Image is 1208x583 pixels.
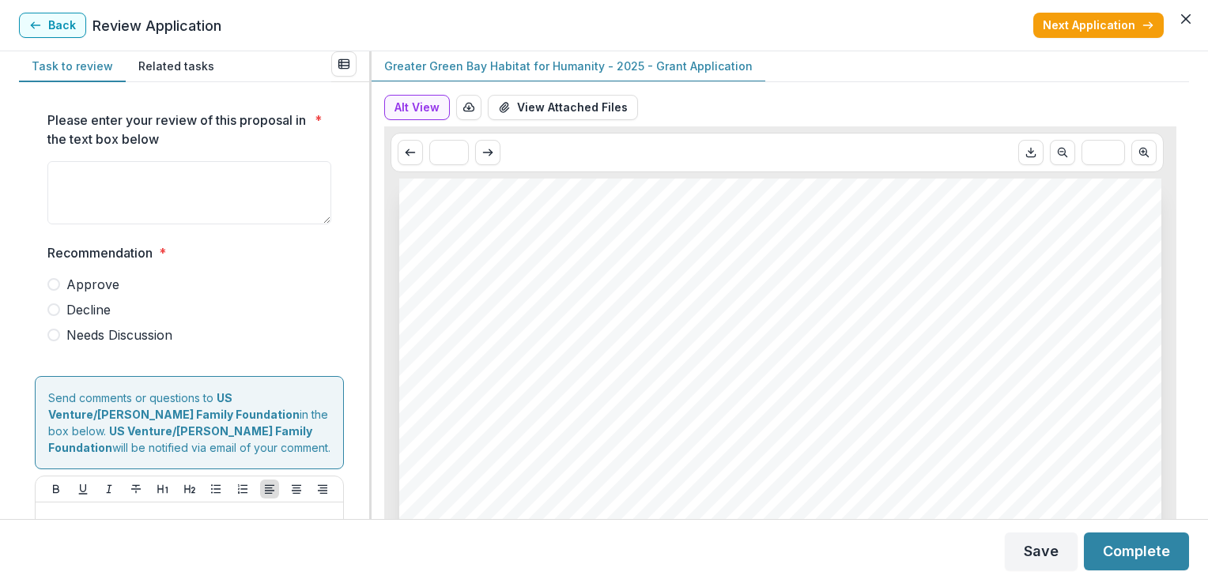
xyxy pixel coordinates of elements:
button: Related tasks [126,51,227,82]
span: Greater Green Bay Habitat for Humanity - 2025 - Grant Application [445,353,1086,374]
strong: US Venture/[PERSON_NAME] Family Foundation [48,424,312,454]
button: Save [1005,532,1078,570]
button: Align Right [313,480,332,498]
button: Bullet List [206,480,225,498]
button: Task to review [19,51,126,82]
button: Scroll to next page [1131,140,1157,165]
button: Scroll to previous page [398,140,423,165]
button: Download PDF [1018,140,1044,165]
span: Nonprofit DBA: [445,396,576,414]
button: Ordered List [233,480,252,498]
button: Scroll to previous page [1050,140,1075,165]
button: View Attached Files [488,95,638,120]
span: [DATE] [588,419,636,434]
button: Scroll to next page [475,140,500,165]
button: Close [1173,6,1199,32]
button: Complete [1084,532,1189,570]
p: Recommendation [47,243,153,262]
span: More than $35001 [586,439,711,454]
div: Send comments or questions to in the box below. will be notified via email of your comment. [35,376,344,469]
button: Alt View [384,95,450,120]
button: Back [19,13,86,38]
button: Next Application [1033,13,1164,38]
button: Bold [47,480,66,498]
p: Review Application [92,15,221,36]
button: Align Center [287,480,306,498]
span: Needs Discussion [66,325,172,344]
span: Greater Green Bay Habitat for Humanity [445,288,931,313]
button: Heading 2 [180,480,199,498]
button: Heading 1 [153,480,172,498]
span: Submitted Date: [445,416,583,434]
button: Align Left [260,480,279,498]
span: Approve [66,275,119,294]
span: Relevant Areas: [445,437,579,455]
button: Underline [74,480,92,498]
button: Strike [126,480,145,498]
p: Greater Green Bay Habitat for Humanity - 2025 - Grant Application [384,58,753,74]
button: View all reviews [331,51,357,77]
span: Decline [66,300,111,319]
button: Italicize [100,480,119,498]
p: Please enter your review of this proposal in the text box below [47,111,308,149]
